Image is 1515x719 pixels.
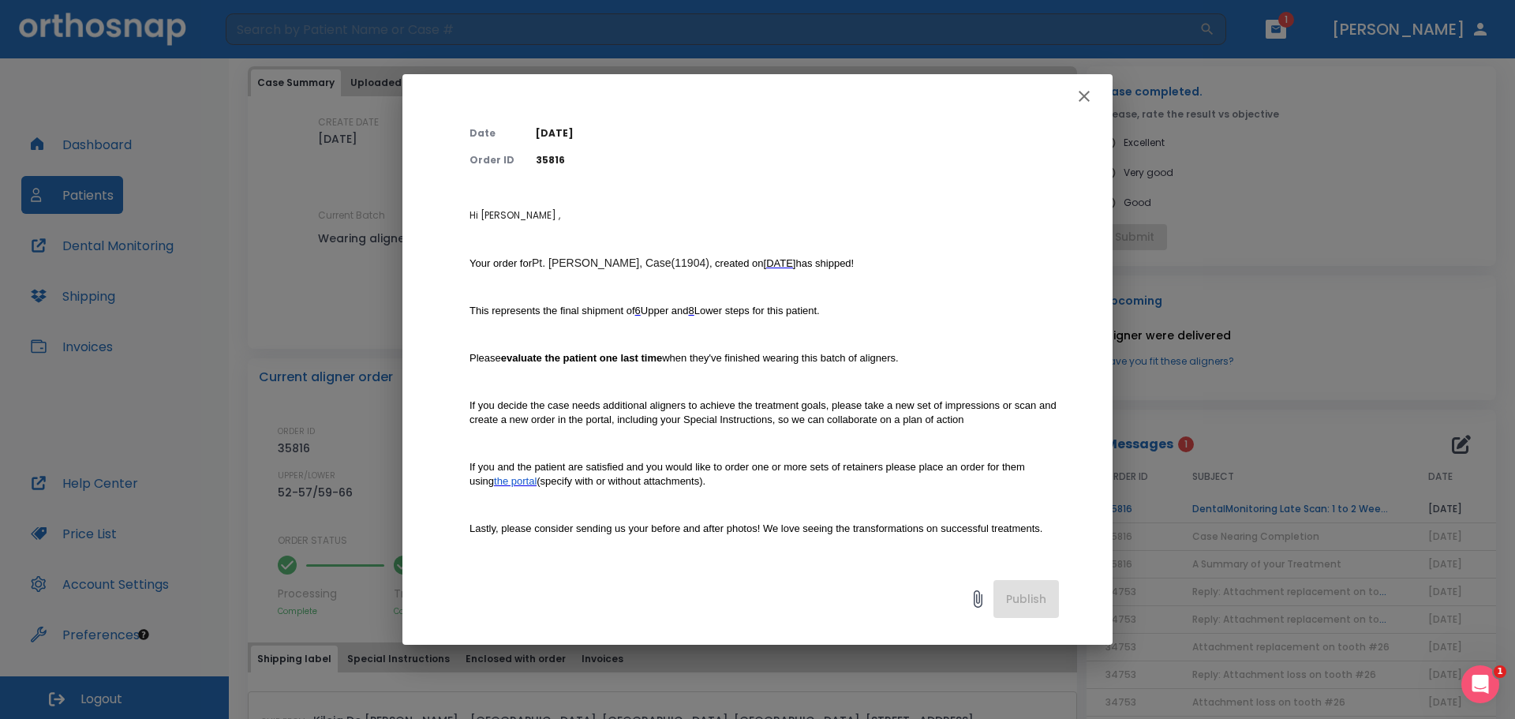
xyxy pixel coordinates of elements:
[494,474,537,488] a: the portal
[469,153,517,167] p: Order ID
[689,304,694,317] a: 8
[469,305,635,316] span: This represents the final shipment of
[469,522,1042,534] span: Lastly, please consider sending us your before and after photos! We love seeing the transformatio...
[532,257,709,269] span: Pt. [PERSON_NAME], Case(11904)
[469,208,1059,223] p: Hi [PERSON_NAME] ,
[537,475,705,487] span: (specify with or without attachments).
[469,399,1059,425] span: If you decide the case needs additional aligners to achieve the treatment goals, please take a ne...
[764,257,796,269] span: [DATE]
[641,305,689,316] span: Upper and
[494,475,537,487] span: the portal
[1494,665,1506,678] span: 1
[694,305,820,316] span: Lower steps for this patient.
[795,257,854,269] span: has shipped!
[635,304,641,317] a: 6
[689,305,694,316] span: 8
[469,352,899,364] span: Please when they've finished wearing this batch of aligners.
[1461,665,1499,703] iframe: Intercom live chat
[501,352,662,364] strong: evaluate the patient one last time
[536,153,1059,167] p: 35816
[536,126,1059,140] p: [DATE]
[469,126,517,140] p: Date
[469,461,1027,487] span: If you and the patient are satisfied and you would like to order one or more sets of retainers pl...
[709,257,764,269] span: , created on
[469,257,532,269] span: Your order for
[764,257,796,270] a: [DATE]
[635,305,641,316] span: 6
